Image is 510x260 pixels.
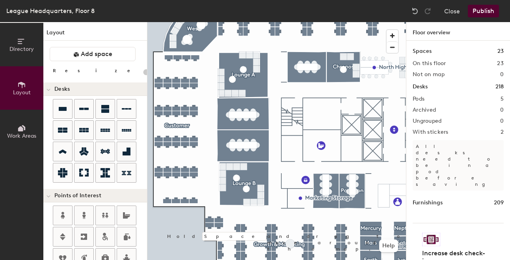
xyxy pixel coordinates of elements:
[7,133,36,139] span: Work Areas
[6,6,95,16] div: League Headquarters, Floor 8
[494,198,504,207] h1: 209
[501,129,504,135] h2: 2
[500,118,504,124] h2: 0
[500,107,504,113] h2: 0
[413,47,432,56] h1: Spaces
[495,82,504,91] h1: 218
[413,82,428,91] h1: Desks
[422,233,440,246] img: Sticker logo
[43,28,147,41] h1: Layout
[497,60,504,67] h2: 23
[13,89,31,96] span: Layout
[413,96,424,102] h2: Pods
[9,46,34,52] span: Directory
[81,50,112,58] span: Add space
[379,239,398,252] button: Help
[413,198,443,207] h1: Furnishings
[50,47,136,61] button: Add space
[444,5,460,17] button: Close
[411,7,419,15] img: Undo
[413,140,504,191] p: All desks need to be in a pod before saving
[424,7,432,15] img: Redo
[468,5,499,17] button: Publish
[413,129,449,135] h2: With stickers
[413,71,445,78] h2: Not on map
[497,47,504,56] h1: 23
[54,193,101,199] span: Points of Interest
[413,107,436,113] h2: Archived
[413,60,446,67] h2: On this floor
[53,67,140,74] div: Resize
[54,86,70,92] span: Desks
[501,96,504,102] h2: 5
[413,118,442,124] h2: Ungrouped
[406,22,510,41] h1: Floor overview
[500,71,504,78] h2: 0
